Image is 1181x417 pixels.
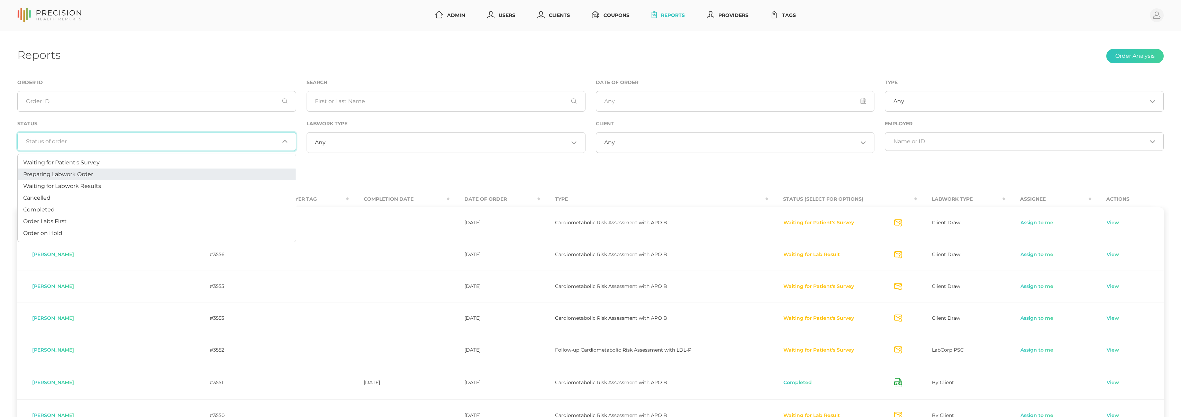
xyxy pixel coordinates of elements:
[195,334,262,366] td: #3552
[589,9,632,22] a: Coupons
[596,121,614,127] label: Client
[783,219,854,226] button: Waiting for Patient's Survey
[449,271,540,302] td: [DATE]
[23,159,100,166] span: Waiting for Patient's Survey
[540,191,769,207] th: Type : activate to sort column ascending
[1106,379,1119,386] a: View
[484,9,518,22] a: Users
[1106,49,1164,63] button: Order Analysis
[932,283,960,289] span: Client Draw
[1005,191,1091,207] th: Assignee : activate to sort column ascending
[195,302,262,334] td: #3553
[768,9,799,22] a: Tags
[596,91,875,112] input: Any
[17,91,296,112] input: Order ID
[893,98,904,105] span: Any
[195,239,262,271] td: #3556
[555,315,667,321] span: Cardiometabolic Risk Assessment with APO B
[893,138,1147,145] input: Search for option
[26,138,280,145] input: Search for option
[535,9,573,22] a: Clients
[932,347,964,353] span: LabCorp PSC
[32,251,74,257] span: [PERSON_NAME]
[1106,283,1119,290] a: View
[23,206,55,213] span: Completed
[1020,347,1054,354] a: Assign to me
[23,183,101,189] span: Waiting for Labwork Results
[449,334,540,366] td: [DATE]
[326,139,569,146] input: Search for option
[262,191,349,207] th: Employer Tag : activate to sort column ascending
[604,139,615,146] span: Any
[615,139,858,146] input: Search for option
[894,251,902,259] svg: Send Notification
[894,315,902,322] svg: Send Notification
[23,171,93,178] span: Preparing Labwork Order
[932,219,960,226] span: Client Draw
[315,139,326,146] span: Any
[449,366,540,399] td: [DATE]
[23,194,51,201] span: Cancelled
[894,283,902,290] svg: Send Notification
[704,9,751,22] a: Providers
[904,98,1147,105] input: Search for option
[932,315,960,321] span: Client Draw
[555,283,667,289] span: Cardiometabolic Risk Assessment with APO B
[17,48,61,62] h1: Reports
[349,366,449,399] td: [DATE]
[1020,283,1054,290] a: Assign to me
[307,132,585,153] div: Search for option
[1020,315,1054,322] a: Assign to me
[307,80,327,85] label: Search
[307,121,347,127] label: Labwork Type
[596,80,638,85] label: Date of Order
[23,218,67,225] span: Order Labs First
[449,191,540,207] th: Date Of Order : activate to sort column ascending
[32,315,74,321] span: [PERSON_NAME]
[768,191,917,207] th: Status (Select for Options) : activate to sort column ascending
[932,251,960,257] span: Client Draw
[17,121,37,127] label: Status
[1106,315,1119,322] a: View
[783,315,854,322] button: Waiting for Patient's Survey
[1020,251,1054,258] a: Assign to me
[32,379,74,386] span: [PERSON_NAME]
[23,230,62,236] span: Order on Hold
[449,207,540,239] td: [DATE]
[195,366,262,399] td: #3551
[885,121,912,127] label: Employer
[555,219,667,226] span: Cardiometabolic Risk Assessment with APO B
[783,251,840,258] button: Waiting for Lab Result
[195,271,262,302] td: #3555
[433,9,468,22] a: Admin
[894,346,902,354] svg: Send Notification
[449,302,540,334] td: [DATE]
[17,80,43,85] label: Order ID
[783,347,854,354] button: Waiting for Patient's Survey
[1106,219,1119,226] a: View
[1106,251,1119,258] a: View
[917,191,1005,207] th: Labwork Type : activate to sort column ascending
[555,347,691,353] span: Follow-up Cardiometabolic Risk Assessment with LDL-P
[349,191,449,207] th: Completion Date : activate to sort column ascending
[885,80,898,85] label: Type
[885,132,1164,151] div: Search for option
[932,379,954,386] span: By Client
[1020,219,1054,226] a: Assign to me
[1091,191,1164,207] th: Actions
[885,91,1164,112] div: Search for option
[596,132,875,153] div: Search for option
[555,379,667,386] span: Cardiometabolic Risk Assessment with APO B
[1106,347,1119,354] a: View
[307,91,585,112] input: First or Last Name
[17,132,296,151] div: Search for option
[783,283,854,290] button: Waiting for Patient's Survey
[32,283,74,289] span: [PERSON_NAME]
[783,379,812,386] button: Completed
[555,251,667,257] span: Cardiometabolic Risk Assessment with APO B
[894,219,902,227] svg: Send Notification
[649,9,688,22] a: Reports
[449,239,540,271] td: [DATE]
[32,347,74,353] span: [PERSON_NAME]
